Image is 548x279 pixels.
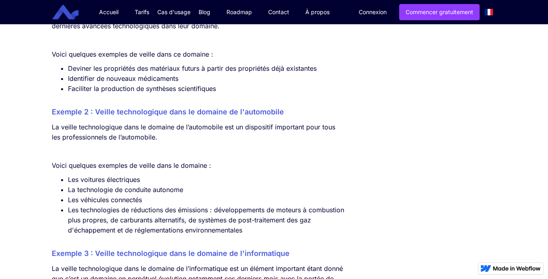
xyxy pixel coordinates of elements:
div: Cas d'usage [157,8,190,16]
img: Made in Webflow [493,266,541,271]
a: home [58,5,85,20]
li: Les voitures électriques [68,175,346,185]
li: Faciliter la production de synthèses scientifiques [68,84,346,94]
li: Les véhicules connectés [68,195,346,205]
h3: Exemple 2 : Veille technologique dans le domaine de l'automobile [52,106,346,118]
p: ‍ [52,35,346,45]
p: Voici quelques exemples de veille dans le domaine : [52,161,346,171]
li: La technologie de conduite autonome [68,185,346,195]
li: Les technologies de réductions des émissions : développements de moteurs à combustion plus propre... [68,205,346,235]
p: Voici quelques exemples de veille dans ce domaine : [52,49,346,59]
p: ‍ [52,146,346,156]
h3: Exemple 3 : Veille technologique dans le domaine de l'informatique [52,247,346,260]
li: Identifier de nouveaux médicaments [68,74,346,84]
a: Commencer gratuitement [399,4,480,20]
p: La veille technologique dans le domaine de l’automobile est un dispositif important pour tous les... [52,122,346,142]
a: Connexion [353,4,393,20]
li: Deviner les propriétés des matériaux futurs à partir des propriétés déjà existantes [68,63,346,74]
